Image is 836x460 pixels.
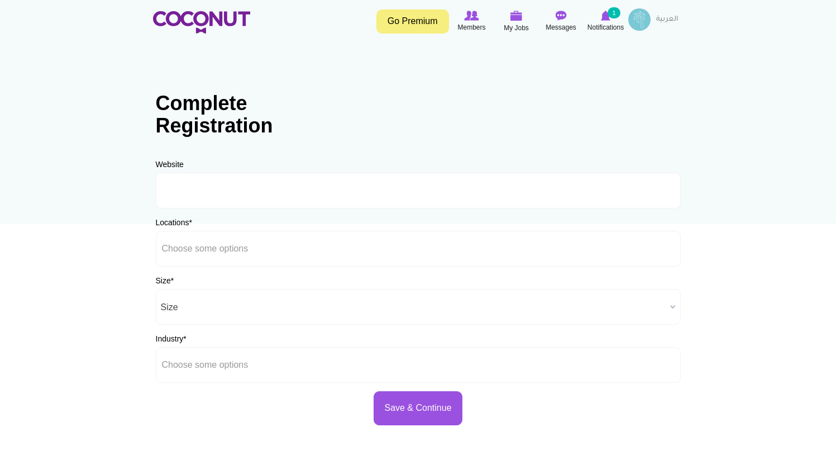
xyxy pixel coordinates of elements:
[156,275,174,286] label: Size
[156,217,192,228] label: Locations
[156,159,184,170] label: Website
[156,92,295,136] h1: Complete Registration
[584,8,628,34] a: Notifications Notifications 1
[504,22,529,34] span: My Jobs
[183,334,186,343] span: This field is required.
[494,8,539,35] a: My Jobs My Jobs
[189,218,192,227] span: This field is required.
[376,10,449,34] a: Go Premium
[608,7,620,18] small: 1
[651,8,684,31] a: العربية
[374,391,462,425] button: Save & Continue
[457,22,485,33] span: Members
[171,276,174,285] span: This field is required.
[556,11,567,21] img: Messages
[510,11,523,21] img: My Jobs
[153,11,250,34] img: Home
[156,333,187,344] label: Industry
[587,22,624,33] span: Notifications
[539,8,584,34] a: Messages Messages
[161,290,666,325] span: Size
[464,11,479,21] img: Browse Members
[601,11,610,21] img: Notifications
[546,22,576,33] span: Messages
[450,8,494,34] a: Browse Members Members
